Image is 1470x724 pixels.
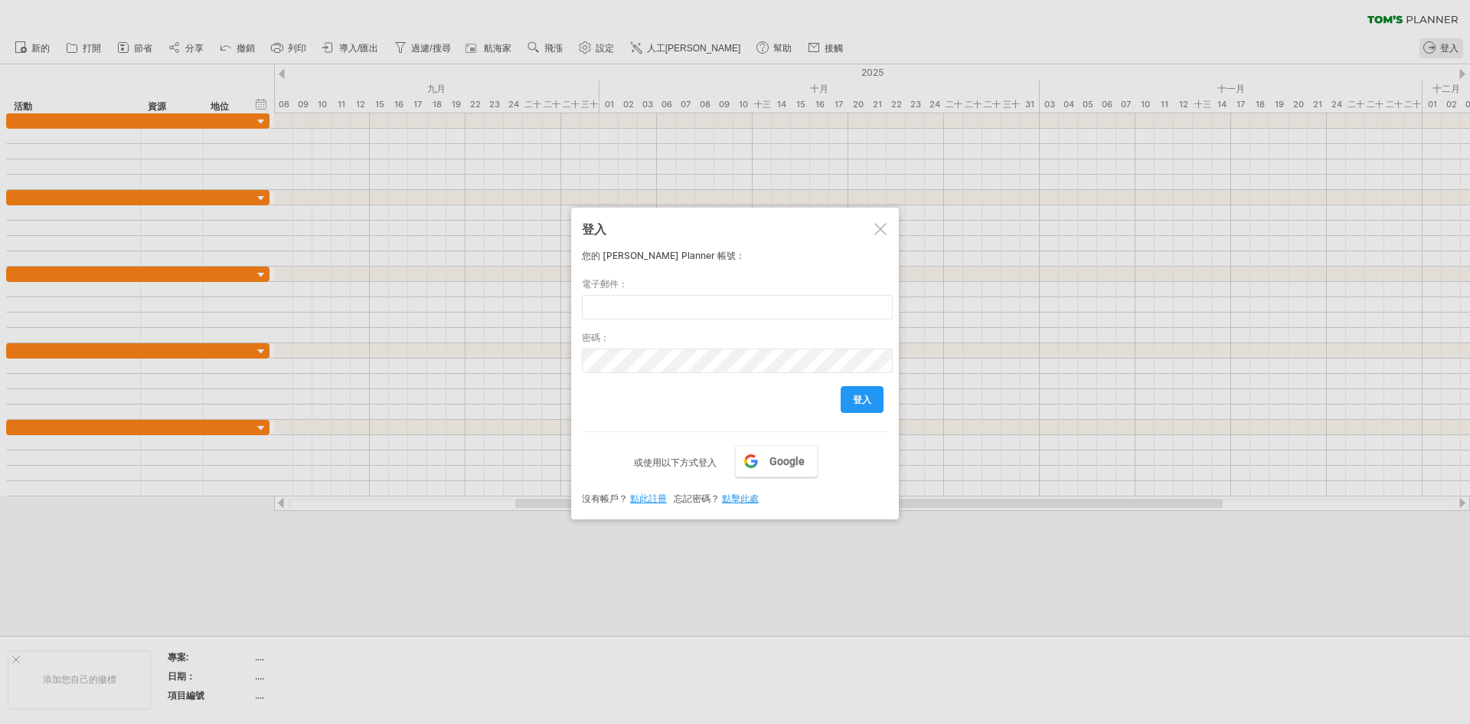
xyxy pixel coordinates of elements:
a: 點此註冊 [630,493,667,504]
font: Google [769,455,805,467]
a: Google [735,445,818,477]
font: 您的 [PERSON_NAME] Planner 帳號： [582,250,745,261]
font: 忘記密碼？ [674,493,720,504]
font: 登入 [853,394,871,405]
font: 或使用以下方式登入 [634,457,717,468]
font: 電子郵件： [582,278,628,290]
font: 密碼： [582,332,609,343]
font: 沒有帳戶？ [582,493,628,504]
a: 點擊此處 [722,493,759,504]
a: 登入 [841,386,884,413]
font: 登入 [582,221,606,237]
